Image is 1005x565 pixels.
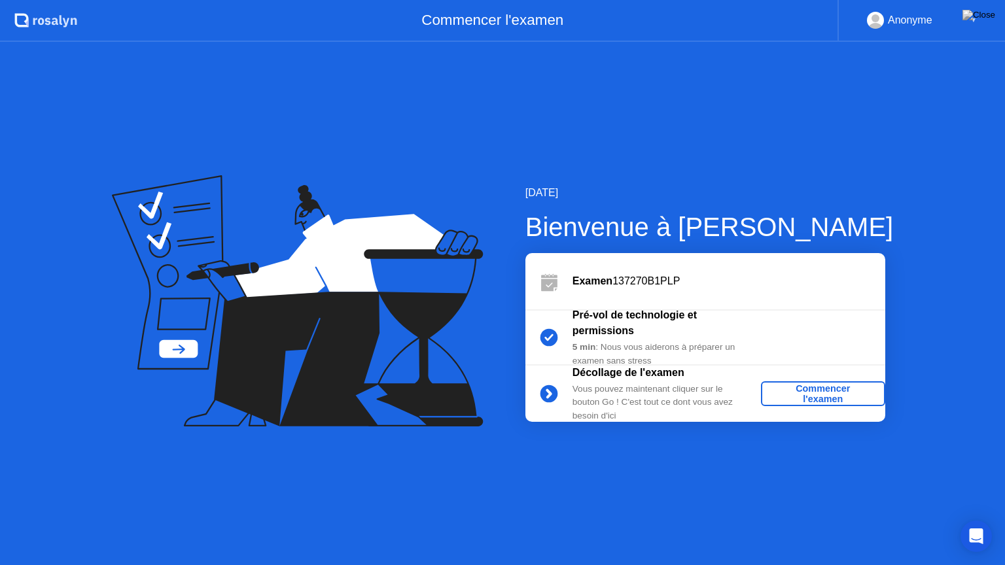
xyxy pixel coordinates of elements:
div: Vous pouvez maintenant cliquer sur le bouton Go ! C'est tout ce dont vous avez besoin d'ici [573,383,761,422]
b: Pré-vol de technologie et permissions [573,309,697,336]
div: Bienvenue à [PERSON_NAME] [525,207,893,247]
div: [DATE] [525,185,893,201]
div: 137270B1PLP [573,273,885,289]
div: : Nous vous aiderons à préparer un examen sans stress [573,341,761,368]
button: Commencer l'examen [761,381,885,406]
b: 5 min [573,342,596,352]
img: Close [962,10,995,20]
div: Anonyme [888,12,932,29]
div: Open Intercom Messenger [961,521,992,552]
b: Décollage de l'examen [573,367,684,378]
div: Commencer l'examen [766,383,880,404]
b: Examen [573,275,612,286]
